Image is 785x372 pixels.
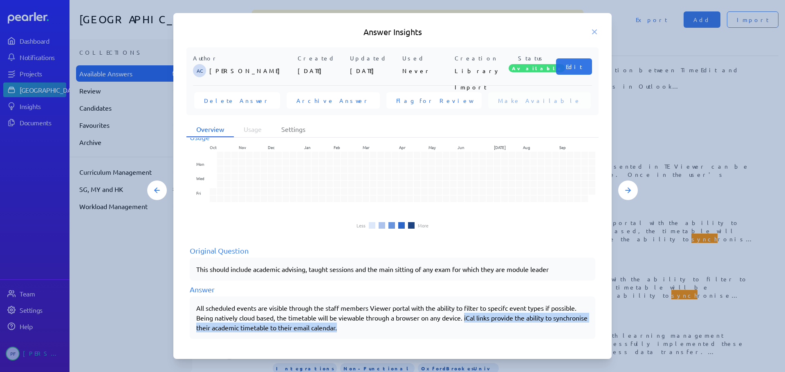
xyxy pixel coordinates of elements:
text: Oct [210,144,217,150]
text: Fri [196,190,201,196]
p: Used [402,54,451,62]
li: Usage [234,122,271,137]
div: All scheduled events are visible through the staff members Viewer portal with the ability to filt... [196,303,589,332]
button: Archive Answer [287,92,380,109]
p: Library Import [455,62,504,79]
div: Answer [190,284,595,295]
p: Created [298,54,347,62]
text: Apr [399,144,406,150]
p: [DATE] [298,62,347,79]
span: Available [509,64,565,72]
button: Make Available [488,92,591,109]
h5: Answer Insights [186,26,599,38]
text: May [428,144,436,150]
span: Make Available [498,96,581,105]
span: Alicia Carmstrom [193,64,206,77]
button: Previous Answer [147,180,167,200]
p: Never [402,62,451,79]
span: Flag for Review [396,96,472,105]
text: Aug [523,144,530,150]
p: [DATE] [350,62,399,79]
p: [PERSON_NAME] [209,62,294,79]
p: This should include academic advising, taught sessions and the main sitting of any exam for which... [196,264,589,274]
p: Status [507,54,556,62]
text: Sep [559,144,566,150]
div: Original Question [190,245,595,256]
text: Dec [268,144,275,150]
text: [DATE] [494,144,506,150]
text: Feb [334,144,340,150]
p: Updated [350,54,399,62]
span: Edit [566,62,582,71]
p: Creation [455,54,504,62]
span: Archive Answer [296,96,370,105]
text: Nov [239,144,246,150]
p: Author [193,54,294,62]
li: More [418,223,428,228]
li: Settings [271,122,315,137]
text: Mon [196,161,204,167]
button: Delete Answer [194,92,280,109]
button: Next Answer [618,180,638,200]
text: Mar [363,144,370,150]
span: Delete Answer [204,96,270,105]
text: Wed [196,175,204,181]
li: Overview [186,122,234,137]
text: Jun [458,144,464,150]
button: Flag for Review [386,92,482,109]
text: Jan [304,144,311,150]
button: Edit [556,58,592,75]
li: Less [357,223,366,228]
